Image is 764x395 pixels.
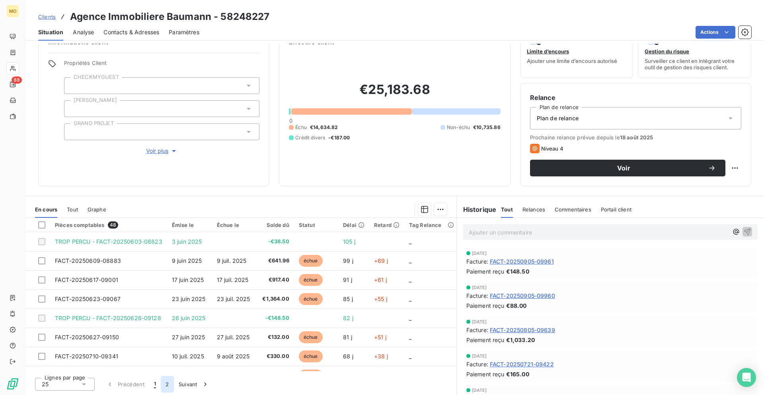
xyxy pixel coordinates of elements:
div: Pièces comptables [55,221,162,229]
div: Solde dû [262,222,289,228]
span: 1 [154,380,156,388]
button: Voir plus [64,147,259,155]
span: Niveau 4 [541,145,563,152]
span: €330.00 [262,352,289,360]
span: 18 août 2025 [620,134,653,141]
span: _ [409,353,411,360]
span: Portail client [601,206,631,213]
div: Tag Relance [409,222,451,228]
span: FACT-20250623-09067 [55,295,121,302]
span: Facture : [466,291,488,300]
button: Voir [530,160,725,176]
span: _ [409,276,411,283]
span: FACT-20250905-09960 [490,291,555,300]
span: [DATE] [472,388,487,393]
button: Suivant [174,376,214,393]
input: Ajouter une valeur [71,105,77,112]
span: [DATE] [472,251,487,256]
span: Ajouter une limite d’encours autorisé [527,58,617,64]
span: €1,033.20 [506,336,535,344]
span: +51 j [374,334,386,340]
span: Graphe [88,206,106,213]
div: Open Intercom Messenger [737,368,756,387]
span: Paiement reçu [466,301,505,310]
img: Logo LeanPay [6,377,19,390]
span: 91 j [343,276,352,283]
div: Retard [374,222,400,228]
span: €917.40 [262,276,289,284]
span: -€148.50 [262,314,289,322]
span: échue [299,370,323,381]
span: €641.96 [262,257,289,265]
div: Statut [299,222,333,228]
span: FACT-20250721-09422 [490,360,554,368]
span: Facture : [466,257,488,266]
button: 1 [149,376,161,393]
span: 17 juil. 2025 [217,276,249,283]
span: Paiement reçu [466,267,505,276]
span: [DATE] [472,319,487,324]
span: Voir [540,165,708,171]
span: Crédit divers [295,134,325,141]
span: €14,634.82 [310,124,338,131]
span: 25 [42,380,49,388]
span: €165.00 [506,370,529,378]
span: échue [299,331,323,343]
span: Tout [67,206,78,213]
span: échue [299,274,323,286]
span: 85 j [343,295,353,302]
button: Gestion du risqueSurveiller ce client en intégrant votre outil de gestion des risques client. [638,27,751,78]
span: €132.00 [262,333,289,341]
span: 82 j [343,315,353,321]
span: Propriétés Client [64,60,259,71]
span: Prochaine relance prévue depuis le [530,134,741,141]
span: 9 juin 2025 [172,257,202,264]
button: 2 [161,376,173,393]
span: FACT-20250627-09150 [55,334,119,340]
span: _ [409,257,411,264]
span: TROP PERCU - FACT-20250626-09128 [55,315,161,321]
span: Plan de relance [537,114,579,122]
span: 105 j [343,238,355,245]
span: 0 [289,117,292,124]
span: Facture : [466,326,488,334]
span: Paiement reçu [466,336,505,344]
input: Ajouter une valeur [71,82,77,89]
span: €1,364.00 [262,295,289,303]
span: -€38.50 [262,238,289,246]
span: _ [409,334,411,340]
span: Paiement reçu [466,370,505,378]
span: échue [299,255,323,267]
span: [DATE] [472,354,487,358]
span: FACT-20250905-09961 [490,257,554,266]
span: +55 j [374,295,387,302]
span: 17 juin 2025 [172,276,204,283]
span: TROP PERCU - FACT-20250603-08823 [55,238,162,245]
span: échue [299,293,323,305]
span: +38 j [374,353,388,360]
div: MO [6,5,19,18]
span: Voir plus [146,147,178,155]
span: Clients [38,14,56,20]
span: Échu [295,124,307,131]
h3: Agence Immobiliere Baumann - 58248227 [70,10,270,24]
span: €10,735.86 [473,124,501,131]
span: Gestion du risque [645,48,689,55]
span: 10 juil. 2025 [172,353,204,360]
h6: Historique [457,205,497,214]
span: +69 j [374,257,388,264]
span: Non-échu [447,124,470,131]
span: En cours [35,206,57,213]
span: échue [299,350,323,362]
span: [DATE] [472,285,487,290]
span: Paramètres [169,28,199,36]
span: _ [409,315,411,321]
span: 99 j [343,257,353,264]
a: Clients [38,13,56,21]
span: 9 juil. 2025 [217,257,247,264]
h6: Relance [530,93,741,102]
span: Commentaires [555,206,591,213]
button: Actions [696,26,735,39]
span: Limite d’encours [527,48,569,55]
span: €148.50 [506,267,529,276]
